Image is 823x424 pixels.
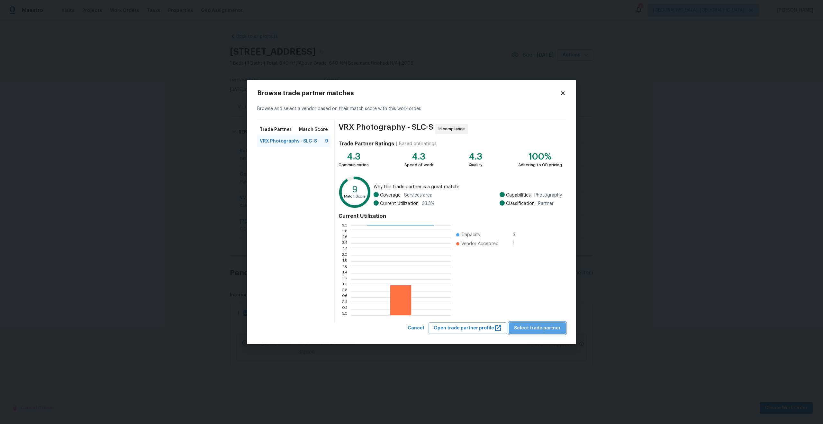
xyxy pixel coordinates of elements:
span: 1 [513,241,523,247]
text: 1.6 [343,265,348,269]
span: Classification: [506,200,536,207]
div: Speed of work [404,162,433,168]
text: 9 [352,185,358,194]
div: 4.3 [469,153,483,160]
h4: Trade Partner Ratings [339,141,394,147]
span: Coverage: [380,192,402,198]
h2: Browse trade partner matches [257,90,560,97]
button: Open trade partner profile [429,322,507,334]
div: 4.3 [404,153,433,160]
span: Services area [404,192,432,198]
span: Capabilities: [506,192,532,198]
text: 1.2 [343,277,348,281]
span: Select trade partner [514,324,561,332]
span: Open trade partner profile [434,324,502,332]
span: Vendor Accepted [461,241,499,247]
div: 100% [518,153,562,160]
text: 1.8 [342,259,348,263]
span: 33.3 % [422,200,435,207]
div: Browse and select a vendor based on their match score with this work order. [257,98,566,120]
span: VRX Photography - SLC-S [260,138,317,144]
div: 4.3 [339,153,369,160]
text: 0.6 [342,295,348,299]
h4: Current Utilization [339,213,562,219]
text: 2.0 [342,253,348,257]
div: Communication [339,162,369,168]
span: Capacity [461,232,480,238]
div: Based on 6 ratings [399,141,437,147]
span: VRX Photography - SLC-S [339,124,433,134]
span: 9 [325,138,328,144]
text: 1.4 [342,271,348,275]
text: 0.2 [342,307,348,311]
button: Select trade partner [509,322,566,334]
text: 2.4 [342,241,348,245]
span: Current Utilization: [380,200,420,207]
text: 0.0 [341,313,348,317]
text: 2.6 [342,235,348,239]
span: Cancel [408,324,424,332]
div: Adhering to OD pricing [518,162,562,168]
span: Trade Partner [260,126,292,133]
text: 0.8 [341,289,348,293]
text: 2.8 [342,229,348,233]
span: In compliance [439,126,467,132]
span: Partner [538,200,554,207]
span: Match Score [299,126,328,133]
text: 3.0 [342,223,348,227]
div: | [394,141,399,147]
text: Match Score [344,195,366,198]
text: 0.4 [341,301,348,305]
text: 2.2 [342,247,348,251]
div: Quality [469,162,483,168]
text: 1.0 [342,283,348,287]
span: 3 [513,232,523,238]
button: Cancel [405,322,427,334]
span: Photography [534,192,562,198]
span: Why this trade partner is a great match: [374,184,562,190]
